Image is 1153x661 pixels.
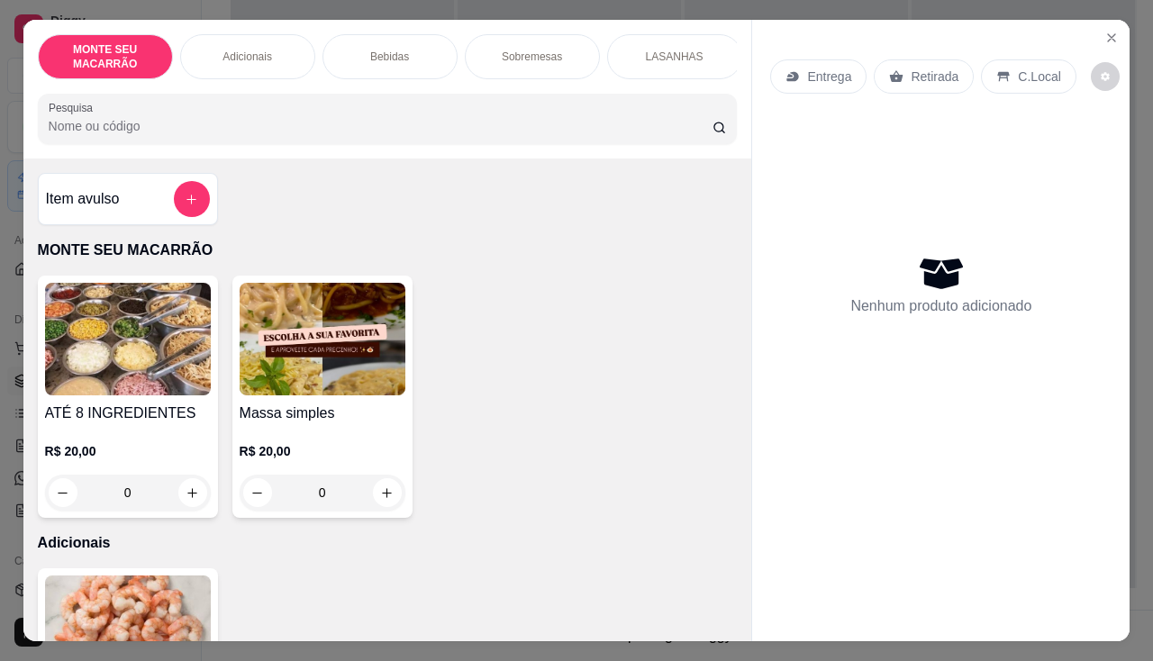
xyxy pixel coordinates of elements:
p: Nenhum produto adicionado [850,295,1031,317]
p: R$ 20,00 [240,442,405,460]
h4: Massa simples [240,403,405,424]
h4: Item avulso [46,188,120,210]
p: R$ 20,00 [45,442,211,460]
h4: ATÉ 8 INGREDIENTES [45,403,211,424]
button: decrease-product-quantity [1091,62,1120,91]
p: LASANHAS [646,50,704,64]
input: Pesquisa [49,117,713,135]
img: product-image [45,283,211,395]
p: Sobremesas [502,50,562,64]
p: Adicionais [222,50,272,64]
p: C.Local [1018,68,1060,86]
p: MONTE SEU MACARRÃO [53,42,158,71]
button: Close [1097,23,1126,52]
p: MONTE SEU MACARRÃO [38,240,738,261]
img: product-image [240,283,405,395]
p: Bebidas [370,50,409,64]
label: Pesquisa [49,100,99,115]
p: Retirada [911,68,958,86]
button: add-separate-item [174,181,210,217]
p: Entrega [807,68,851,86]
p: Adicionais [38,532,738,554]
